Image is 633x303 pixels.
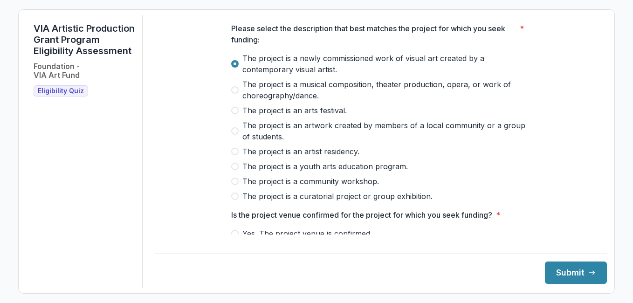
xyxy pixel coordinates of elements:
[231,23,516,45] p: Please select the description that best matches the project for which you seek funding:
[38,87,84,95] span: Eligibility Quiz
[231,209,492,220] p: Is the project venue confirmed for the project for which you seek funding?
[242,53,530,75] span: The project is a newly commissioned work of visual art created by a contemporary visual artist.
[242,79,530,101] span: The project is a musical composition, theater production, opera, or work of choreography/dance.
[242,146,359,157] span: The project is an artist residency.
[242,105,347,116] span: The project is an arts festival.
[242,191,433,202] span: The project is a curatorial project or group exhibition.
[242,161,408,172] span: The project is a youth arts education program.
[545,262,607,284] button: Submit
[34,23,135,56] h1: VIA Artistic Production Grant Program Eligibility Assessment
[242,228,372,239] span: Yes. The project venue is confirmed.
[34,62,80,80] h2: Foundation - VIA Art Fund
[242,176,379,187] span: The project is a community workshop.
[242,120,530,142] span: The project is an artwork created by members of a local community or a group of students.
